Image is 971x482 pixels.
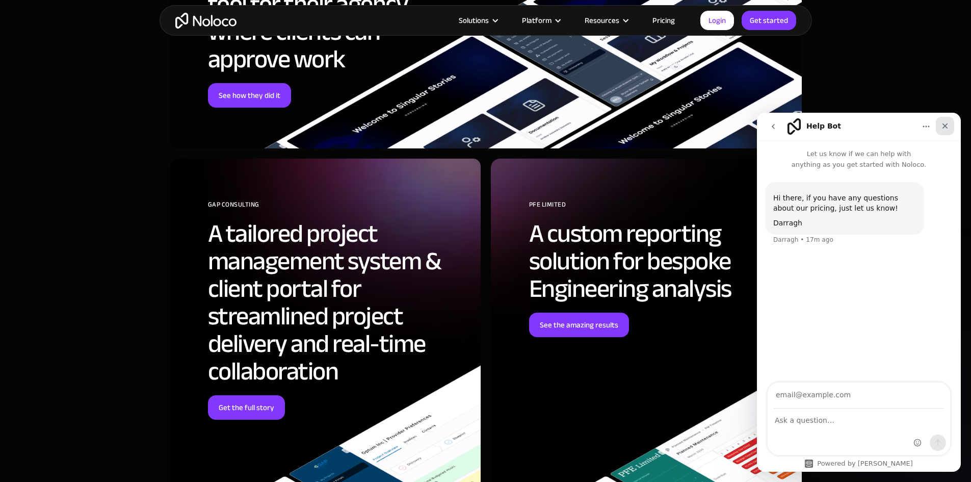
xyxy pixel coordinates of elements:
[572,14,640,27] div: Resources
[446,14,509,27] div: Solutions
[529,313,629,337] a: See the amazing results
[522,14,552,27] div: Platform
[175,13,237,29] a: home
[742,11,796,30] a: Get started
[509,14,572,27] div: Platform
[529,220,786,302] h2: A custom reporting solution for bespoke Engineering analysis
[208,83,291,108] a: See how they did it
[208,197,465,220] div: GAP Consulting
[208,395,285,420] a: Get the full story
[585,14,619,27] div: Resources
[208,220,465,385] h2: A tailored project management system & client portal for streamlined project delivery and real-ti...
[757,113,961,472] iframe: Intercom live chat
[529,197,786,220] div: PFE Limited
[700,11,734,30] a: Login
[640,14,688,27] a: Pricing
[459,14,489,27] div: Solutions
